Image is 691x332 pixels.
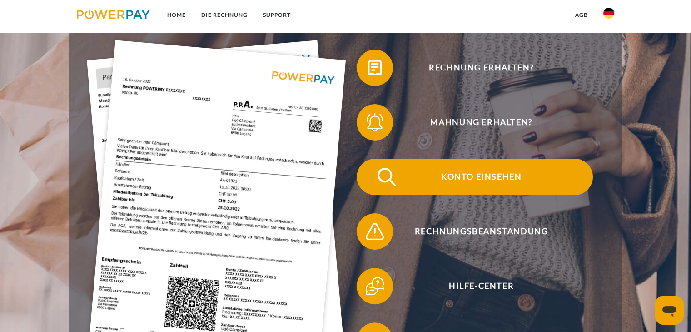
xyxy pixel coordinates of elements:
button: Hilfe-Center [357,268,593,304]
iframe: Schaltfläche zum Öffnen des Messaging-Fensters [655,296,684,325]
button: Rechnung erhalten? [357,50,593,86]
img: qb_bill.svg [363,56,386,79]
span: Konto einsehen [370,159,592,195]
img: qb_help.svg [363,275,386,297]
a: DIE RECHNUNG [194,7,255,23]
span: Rechnungsbeanstandung [370,213,592,250]
button: Konto einsehen [357,159,593,195]
a: SUPPORT [255,7,298,23]
a: agb [567,7,596,23]
button: Rechnungsbeanstandung [357,213,593,250]
span: Hilfe-Center [370,268,592,304]
img: logo-powerpay.svg [77,10,150,19]
img: qb_warning.svg [363,220,386,243]
img: de [603,8,614,19]
img: qb_bell.svg [363,111,386,134]
a: Home [159,7,194,23]
img: qb_search.svg [375,166,398,188]
span: Mahnung erhalten? [370,104,592,141]
button: Mahnung erhalten? [357,104,593,141]
span: Rechnung erhalten? [370,50,592,86]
